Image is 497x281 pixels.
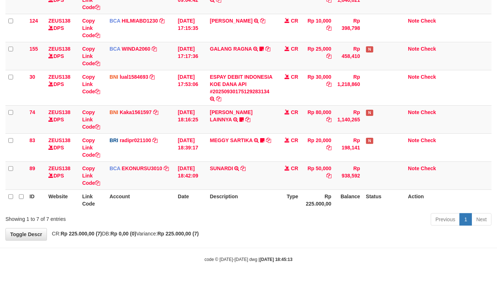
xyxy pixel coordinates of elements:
[175,105,207,133] td: [DATE] 18:16:25
[301,14,334,42] td: Rp 10,000
[5,212,202,223] div: Showing 1 to 7 of 7 entries
[29,74,35,80] span: 30
[122,18,158,24] a: HILMIABD1230
[472,213,492,226] a: Next
[150,74,155,80] a: Copy lual1584693 to clipboard
[48,165,71,171] a: ZEUS138
[326,145,331,151] a: Copy Rp 20,000 to clipboard
[175,70,207,105] td: [DATE] 17:53:06
[326,173,331,179] a: Copy Rp 50,000 to clipboard
[110,109,118,115] span: BNI
[334,42,363,70] td: Rp 458,410
[334,14,363,42] td: Rp 398,798
[421,165,436,171] a: Check
[334,105,363,133] td: Rp 1,140,265
[152,46,157,52] a: Copy WINDA2060 to clipboard
[240,165,246,171] a: Copy SUNARDI to clipboard
[210,18,253,24] a: [PERSON_NAME]
[366,138,373,144] span: Has Note
[45,161,79,190] td: DPS
[29,46,38,52] span: 155
[110,137,118,143] span: BRI
[82,137,100,158] a: Copy Link Code
[408,18,420,24] a: Note
[48,18,71,24] a: ZEUS138
[110,74,118,80] span: BNI
[164,165,169,171] a: Copy EKONURSU3010 to clipboard
[363,190,405,210] th: Status
[408,46,420,52] a: Note
[120,109,152,115] a: Kaka1561597
[111,231,136,237] strong: Rp 0,00 (0)
[110,165,120,171] span: BCA
[152,137,158,143] a: Copy radipr021100 to clipboard
[29,109,35,115] span: 74
[48,74,71,80] a: ZEUS138
[326,117,331,122] a: Copy Rp 80,000 to clipboard
[82,74,100,94] a: Copy Link Code
[48,46,71,52] a: ZEUS138
[245,117,250,122] a: Copy HENDRIK SETIAWAN LAINNYA to clipboard
[421,74,436,80] a: Check
[48,109,71,115] a: ZEUS138
[291,18,298,24] span: CR
[61,231,102,237] strong: Rp 225.000,00 (7)
[48,137,71,143] a: ZEUS138
[421,137,436,143] a: Check
[334,70,363,105] td: Rp 1,218,860
[45,70,79,105] td: DPS
[301,161,334,190] td: Rp 50,000
[110,18,120,24] span: BCA
[408,165,420,171] a: Note
[45,105,79,133] td: DPS
[408,137,420,143] a: Note
[301,70,334,105] td: Rp 30,000
[366,46,373,52] span: Has Note
[366,110,373,116] span: Has Note
[120,137,151,143] a: radipr021100
[334,190,363,210] th: Balance
[301,190,334,210] th: Rp 225.000,00
[175,133,207,161] td: [DATE] 18:39:17
[204,257,293,262] small: code © [DATE]-[DATE] dwg |
[175,42,207,70] td: [DATE] 17:17:36
[301,105,334,133] td: Rp 80,000
[405,190,492,210] th: Action
[431,213,460,226] a: Previous
[334,133,363,161] td: Rp 198,141
[276,190,301,210] th: Type
[408,74,420,80] a: Note
[326,81,331,87] a: Copy Rp 30,000 to clipboard
[82,165,100,186] a: Copy Link Code
[158,231,199,237] strong: Rp 225.000,00 (7)
[29,165,35,171] span: 89
[45,42,79,70] td: DPS
[326,25,331,31] a: Copy Rp 10,000 to clipboard
[260,18,265,24] a: Copy DEDY WAHYUDI to clipboard
[408,109,420,115] a: Note
[210,46,252,52] a: GALANG RAGNA
[153,109,158,115] a: Copy Kaka1561597 to clipboard
[460,213,472,226] a: 1
[421,109,436,115] a: Check
[175,14,207,42] td: [DATE] 17:15:35
[301,42,334,70] td: Rp 25,000
[82,109,100,130] a: Copy Link Code
[301,133,334,161] td: Rp 20,000
[207,190,276,210] th: Description
[291,137,298,143] span: CR
[45,14,79,42] td: DPS
[82,46,100,66] a: Copy Link Code
[216,96,221,102] a: Copy ESPAY DEBIT INDONESIA KOE DANA API #20250930175129283134 to clipboard
[421,46,436,52] a: Check
[79,190,107,210] th: Link Code
[82,18,100,38] a: Copy Link Code
[45,133,79,161] td: DPS
[159,18,164,24] a: Copy HILMIABD1230 to clipboard
[122,165,162,171] a: EKONURSU3010
[29,137,35,143] span: 83
[122,46,151,52] a: WINDA2060
[334,161,363,190] td: Rp 938,592
[210,165,233,171] a: SUNARDI
[210,109,253,122] a: [PERSON_NAME] LAINNYA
